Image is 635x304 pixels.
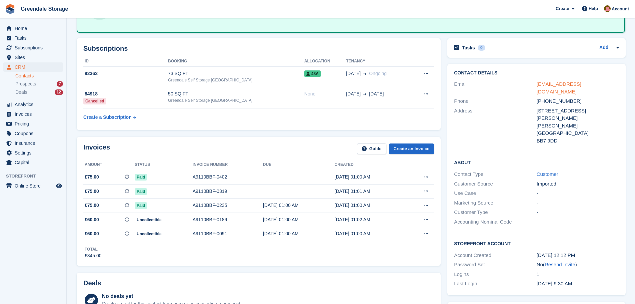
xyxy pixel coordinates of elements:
[335,188,406,195] div: [DATE] 01:01 AM
[3,158,63,167] a: menu
[346,56,412,67] th: Tenancy
[193,188,263,195] div: A9110BBF-0319
[168,56,304,67] th: Booking
[545,262,575,267] a: Resend Invite
[168,77,304,83] div: Greendale Self Storage [GEOGRAPHIC_DATA]
[135,160,193,170] th: Status
[83,143,110,155] h2: Invoices
[15,73,63,79] a: Contacts
[454,271,536,278] div: Logins
[3,33,63,43] a: menu
[85,202,99,209] span: £75.00
[543,262,577,267] span: ( )
[335,174,406,181] div: [DATE] 01:00 AM
[193,230,263,237] div: A9110BBF-0091
[83,114,132,121] div: Create a Subscription
[83,111,136,123] a: Create a Subscription
[83,279,101,287] h2: Deals
[85,188,99,195] span: £75.00
[15,119,55,128] span: Pricing
[604,5,611,12] img: Justin Swingler
[3,129,63,138] a: menu
[537,107,619,122] div: [STREET_ADDRESS][PERSON_NAME]
[3,62,63,72] a: menu
[599,44,608,52] a: Add
[537,199,619,207] div: -
[15,158,55,167] span: Capital
[83,98,106,104] div: Cancelled
[454,180,536,188] div: Customer Source
[3,119,63,128] a: menu
[454,240,619,247] h2: Storefront Account
[454,107,536,145] div: Address
[15,33,55,43] span: Tasks
[589,5,598,12] span: Help
[537,171,558,177] a: Customer
[335,216,406,223] div: [DATE] 01:02 AM
[537,190,619,197] div: -
[3,148,63,158] a: menu
[15,81,36,87] span: Prospects
[454,171,536,178] div: Contact Type
[135,174,147,181] span: Paid
[15,181,55,191] span: Online Store
[15,89,27,95] span: Deals
[478,45,485,51] div: 0
[85,174,99,181] span: £75.00
[135,231,164,237] span: Uncollectible
[454,261,536,269] div: Password Set
[454,159,619,166] h2: About
[5,4,15,14] img: stora-icon-8386f47178a22dfd0bd8f6a31ec36ba5ce8667c1dd55bd0f319d3a0aa187defe.svg
[85,216,99,223] span: £60.00
[135,217,164,223] span: Uncollectible
[462,45,475,51] h2: Tasks
[389,143,434,155] a: Create an Invoice
[304,70,321,77] span: 48a
[3,181,63,191] a: menu
[102,292,241,300] div: No deals yet
[335,202,406,209] div: [DATE] 01:00 AM
[193,202,263,209] div: A9110BBF-0235
[612,6,629,12] span: Account
[454,218,536,226] div: Accounting Nominal Code
[454,190,536,197] div: Use Case
[346,70,361,77] span: [DATE]
[537,97,619,105] div: [PHONE_NUMBER]
[85,230,99,237] span: £60.00
[537,252,619,259] div: [DATE] 12:12 PM
[454,280,536,288] div: Last Login
[304,56,346,67] th: Allocation
[83,56,168,67] th: ID
[15,24,55,33] span: Home
[55,182,63,190] a: Preview store
[537,271,619,278] div: 1
[335,160,406,170] th: Created
[537,129,619,137] div: [GEOGRAPHIC_DATA]
[193,160,263,170] th: Invoice number
[15,148,55,158] span: Settings
[55,89,63,95] div: 12
[15,89,63,96] a: Deals 12
[3,53,63,62] a: menu
[3,138,63,148] a: menu
[85,252,102,259] div: £345.00
[3,109,63,119] a: menu
[15,100,55,109] span: Analytics
[537,122,619,130] div: [PERSON_NAME]
[454,209,536,216] div: Customer Type
[168,70,304,77] div: 73 SQ FT
[454,70,619,76] h2: Contact Details
[15,43,55,52] span: Subscriptions
[537,281,572,286] time: 2025-06-29 08:30:04 UTC
[135,188,147,195] span: Paid
[369,90,384,97] span: [DATE]
[57,81,63,87] div: 7
[15,129,55,138] span: Coupons
[83,45,434,52] h2: Subscriptions
[3,100,63,109] a: menu
[15,138,55,148] span: Insurance
[15,109,55,119] span: Invoices
[193,174,263,181] div: A9110BBF-0402
[537,81,581,94] a: [EMAIL_ADDRESS][DOMAIN_NAME]
[556,5,569,12] span: Create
